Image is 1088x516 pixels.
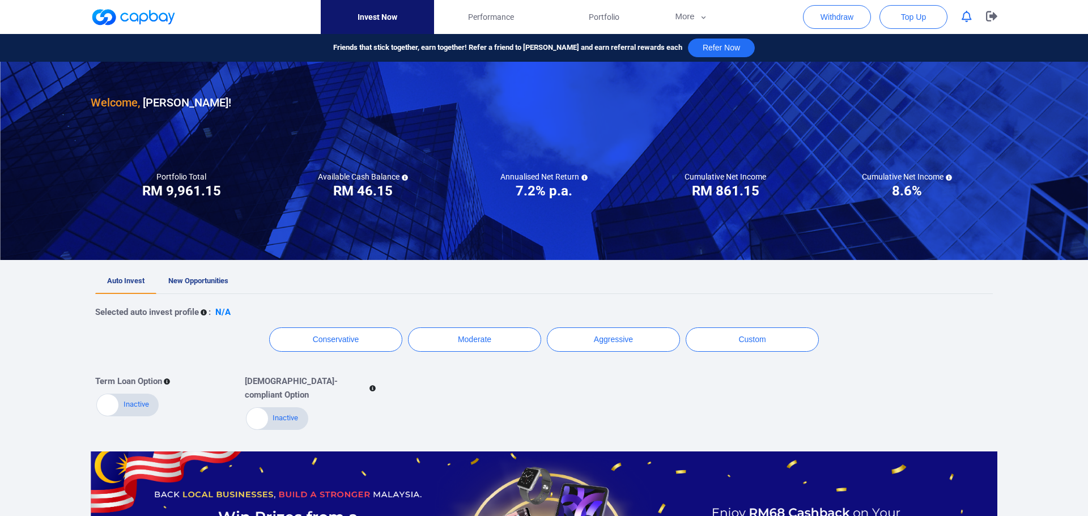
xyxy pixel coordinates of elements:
[803,5,871,29] button: Withdraw
[215,305,231,319] p: N/A
[95,374,162,388] p: Term Loan Option
[333,182,393,200] h3: RM 46.15
[142,182,221,200] h3: RM 9,961.15
[156,172,206,182] h5: Portfolio Total
[408,327,541,352] button: Moderate
[91,96,140,109] span: Welcome,
[686,327,819,352] button: Custom
[318,172,408,182] h5: Available Cash Balance
[692,182,759,200] h3: RM 861.15
[269,327,402,352] button: Conservative
[95,305,199,319] p: Selected auto invest profile
[333,42,682,54] span: Friends that stick together, earn together! Refer a friend to [PERSON_NAME] and earn referral rew...
[685,172,766,182] h5: Cumulative Net Income
[688,39,755,57] button: Refer Now
[107,276,144,285] span: Auto Invest
[547,327,680,352] button: Aggressive
[589,11,619,23] span: Portfolio
[862,172,952,182] h5: Cumulative Net Income
[168,276,228,285] span: New Opportunities
[901,11,926,23] span: Top Up
[879,5,947,29] button: Top Up
[516,182,572,200] h3: 7.2% p.a.
[468,11,514,23] span: Performance
[245,374,368,402] p: [DEMOGRAPHIC_DATA]-compliant Option
[892,182,922,200] h3: 8.6%
[91,93,231,112] h3: [PERSON_NAME] !
[209,305,211,319] p: :
[500,172,588,182] h5: Annualised Net Return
